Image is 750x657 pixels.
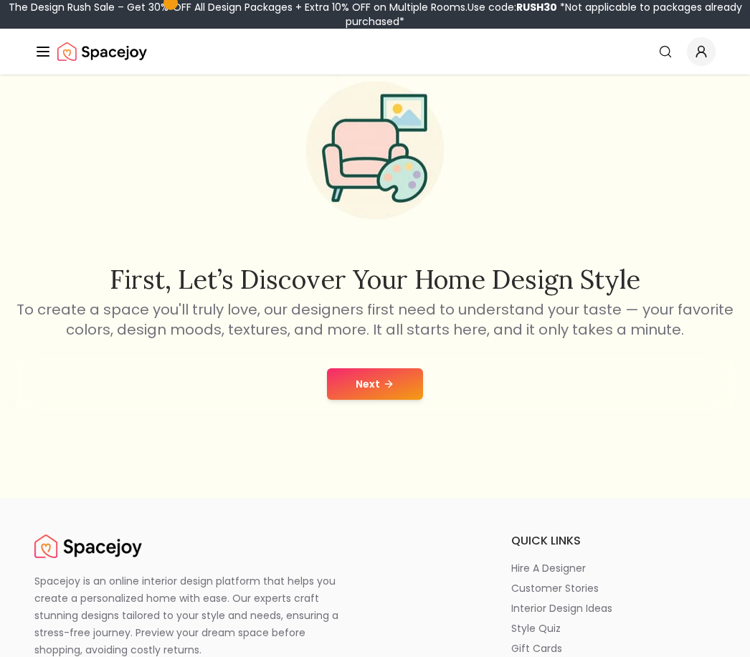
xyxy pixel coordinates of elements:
[511,621,561,636] p: style quiz
[511,641,562,656] p: gift cards
[327,368,423,400] button: Next
[511,561,716,575] a: hire a designer
[34,29,716,75] nav: Global
[511,581,599,595] p: customer stories
[511,601,612,615] p: interior design ideas
[283,59,467,242] img: Start Style Quiz Illustration
[511,601,716,615] a: interior design ideas
[511,561,586,575] p: hire a designer
[57,37,147,66] img: Spacejoy Logo
[11,299,739,340] p: To create a space you'll truly love, our designers first need to understand your taste — your fav...
[511,641,716,656] a: gift cards
[57,37,147,66] a: Spacejoy
[34,532,142,561] a: Spacejoy
[511,621,716,636] a: style quiz
[511,532,716,550] h6: quick links
[11,265,739,294] h2: First, let’s discover your home design style
[511,581,716,595] a: customer stories
[34,532,142,561] img: Spacejoy Logo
